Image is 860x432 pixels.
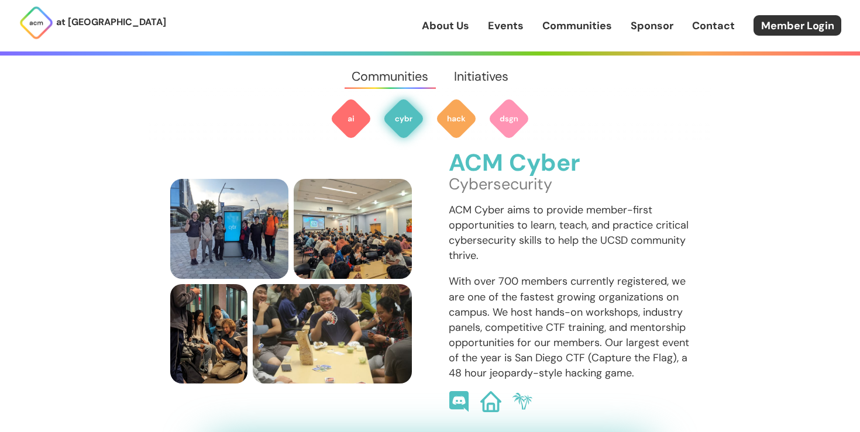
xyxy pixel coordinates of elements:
img: ACM Cyber [383,98,425,140]
a: Communities [339,56,441,98]
p: ACM Cyber aims to provide member-first opportunities to learn, teach, and practice critical cyber... [449,202,690,263]
img: ACM Cyber president Nick helps members pick a lock [170,284,247,384]
a: Contact [692,18,735,33]
p: With over 700 members currently registered, we are one of the fastest growing organizations on ca... [449,274,690,381]
img: ACM Logo [19,5,54,40]
img: ACM Cyber Board stands in front of a UCSD kiosk set to display "Cyber" [170,179,288,279]
img: Cyber Members Playing Board Games [253,284,412,384]
img: ACM Design [488,98,530,140]
a: Events [488,18,524,33]
p: Cybersecurity [449,177,690,192]
img: SDCTF [512,391,533,412]
h3: ACM Cyber [449,150,690,177]
img: ACM Cyber Discord [449,391,470,412]
a: Communities [542,18,612,33]
a: About Us [422,18,469,33]
img: members picking locks at Lockpicking 102 [294,179,412,279]
a: at [GEOGRAPHIC_DATA] [19,5,166,40]
a: Member Login [754,15,841,36]
p: at [GEOGRAPHIC_DATA] [56,15,166,30]
img: ACM Cyber Website [480,391,501,412]
img: ACM AI [330,98,372,140]
a: Initiatives [441,56,521,98]
img: ACM Hack [435,98,477,140]
a: Sponsor [631,18,673,33]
